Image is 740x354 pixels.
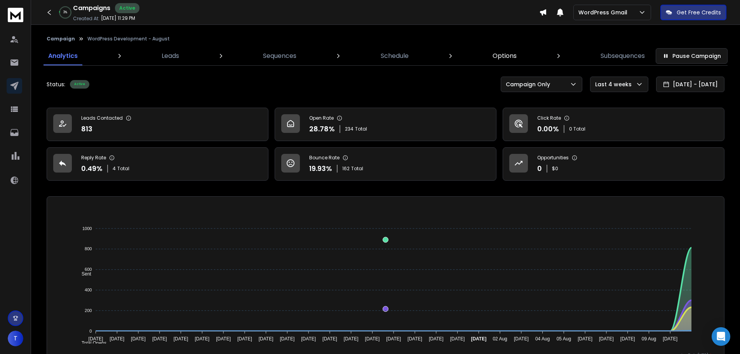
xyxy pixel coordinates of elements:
[407,336,422,342] tspan: [DATE]
[677,9,721,16] p: Get Free Credits
[47,108,268,141] a: Leads Contacted813
[101,15,135,21] p: [DATE] 11:29 PM
[537,115,561,121] p: Click Rate
[280,336,294,342] tspan: [DATE]
[73,16,99,22] p: Created At:
[70,80,89,89] div: Active
[237,336,252,342] tspan: [DATE]
[81,163,103,174] p: 0.49 %
[8,331,23,346] button: T
[115,3,139,13] div: Active
[355,126,367,132] span: Total
[642,336,656,342] tspan: 09 Aug
[537,124,559,134] p: 0.00 %
[493,51,517,61] p: Options
[81,124,92,134] p: 813
[656,77,724,92] button: [DATE] - [DATE]
[599,336,614,342] tspan: [DATE]
[89,336,103,342] tspan: [DATE]
[493,336,507,342] tspan: 02 Aug
[578,336,592,342] tspan: [DATE]
[569,126,585,132] p: 0 Total
[73,3,110,13] h1: Campaigns
[557,336,571,342] tspan: 05 Aug
[663,336,677,342] tspan: [DATE]
[157,47,184,65] a: Leads
[309,124,335,134] p: 28.78 %
[344,336,359,342] tspan: [DATE]
[322,336,337,342] tspan: [DATE]
[450,336,465,342] tspan: [DATE]
[216,336,231,342] tspan: [DATE]
[429,336,444,342] tspan: [DATE]
[309,115,334,121] p: Open Rate
[81,115,123,121] p: Leads Contacted
[351,166,363,172] span: Total
[712,327,730,346] div: Open Intercom Messenger
[44,47,82,65] a: Analytics
[488,47,521,65] a: Options
[263,51,296,61] p: Sequences
[514,336,529,342] tspan: [DATE]
[113,166,116,172] span: 4
[578,9,630,16] p: WordPress Gmail
[301,336,316,342] tspan: [DATE]
[87,36,170,42] p: WordPress Development - August
[76,271,91,277] span: Sent
[76,340,106,346] span: Total Opens
[89,329,92,333] tspan: 0
[552,166,558,172] p: $ 0
[82,226,92,231] tspan: 1000
[376,47,413,65] a: Schedule
[8,8,23,22] img: logo
[174,336,188,342] tspan: [DATE]
[85,247,92,251] tspan: 800
[342,166,350,172] span: 162
[660,5,726,20] button: Get Free Credits
[81,155,106,161] p: Reply Rate
[85,288,92,292] tspan: 400
[620,336,635,342] tspan: [DATE]
[595,80,635,88] p: Last 4 weeks
[471,336,486,342] tspan: [DATE]
[537,155,569,161] p: Opportunities
[596,47,649,65] a: Subsequences
[656,48,728,64] button: Pause Campaign
[309,155,340,161] p: Bounce Rate
[535,336,550,342] tspan: 04 Aug
[309,163,332,174] p: 19.93 %
[85,308,92,313] tspan: 200
[506,80,553,88] p: Campaign Only
[259,336,273,342] tspan: [DATE]
[117,166,129,172] span: Total
[503,147,724,181] a: Opportunities0$0
[110,336,124,342] tspan: [DATE]
[275,108,496,141] a: Open Rate28.78%234Total
[365,336,380,342] tspan: [DATE]
[47,36,75,42] button: Campaign
[386,336,401,342] tspan: [DATE]
[131,336,146,342] tspan: [DATE]
[48,51,78,61] p: Analytics
[63,10,67,15] p: 3 %
[47,147,268,181] a: Reply Rate0.49%4Total
[195,336,209,342] tspan: [DATE]
[601,51,645,61] p: Subsequences
[345,126,353,132] span: 234
[152,336,167,342] tspan: [DATE]
[381,51,409,61] p: Schedule
[85,267,92,272] tspan: 600
[162,51,179,61] p: Leads
[503,108,724,141] a: Click Rate0.00%0 Total
[258,47,301,65] a: Sequences
[47,80,65,88] p: Status:
[275,147,496,181] a: Bounce Rate19.93%162Total
[537,163,542,174] p: 0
